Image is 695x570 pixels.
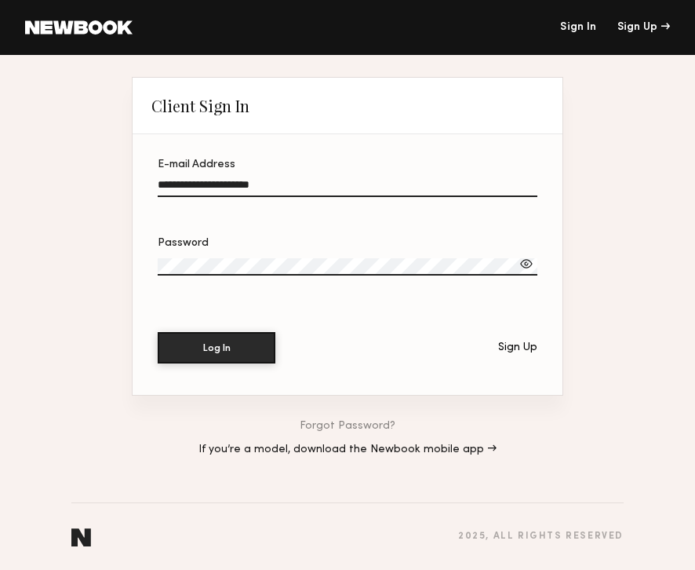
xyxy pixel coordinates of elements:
button: Log In [158,332,275,364]
div: E-mail Address [158,159,537,170]
div: Client Sign In [151,97,249,115]
div: Password [158,238,537,249]
a: Sign In [560,22,596,33]
div: Sign Up [617,22,670,33]
div: 2025 , all rights reserved [458,532,624,542]
a: If you’re a model, download the Newbook mobile app → [198,444,497,455]
input: E-mail Address [158,179,537,197]
a: Forgot Password? [300,421,395,432]
div: Sign Up [498,342,537,353]
input: Password [158,258,537,276]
